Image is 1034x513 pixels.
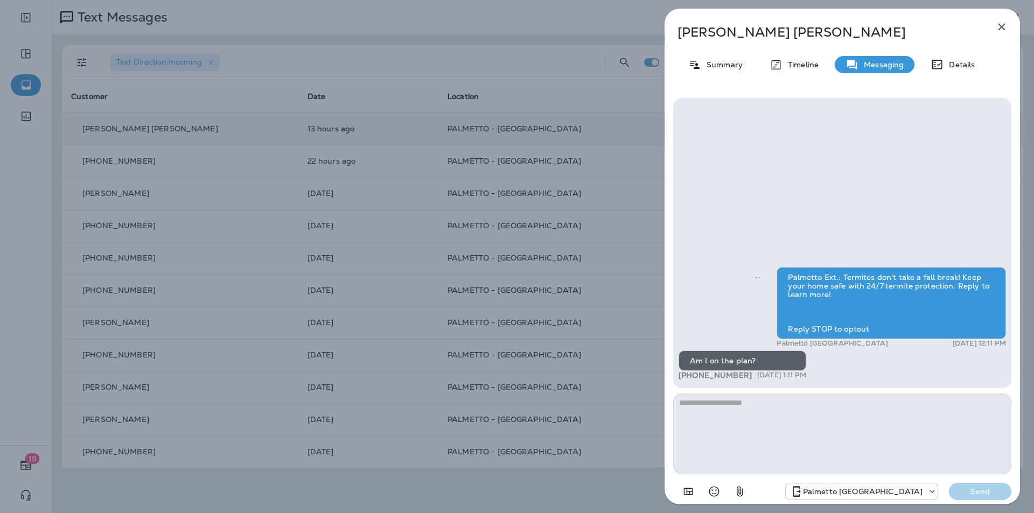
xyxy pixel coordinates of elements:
[777,339,888,348] p: Palmetto [GEOGRAPHIC_DATA]
[944,60,975,69] p: Details
[777,267,1006,339] div: Palmetto Ext.: Termites don't take a fall break! Keep your home safe with 24/7 termite protection...
[757,371,806,380] p: [DATE] 1:11 PM
[953,339,1006,348] p: [DATE] 12:11 PM
[679,370,752,380] span: [PHONE_NUMBER]
[858,60,904,69] p: Messaging
[701,60,743,69] p: Summary
[783,60,819,69] p: Timeline
[803,487,923,496] p: Palmetto [GEOGRAPHIC_DATA]
[786,485,938,498] div: +1 (843) 353-4625
[755,272,760,282] span: Sent
[677,25,972,40] p: [PERSON_NAME] [PERSON_NAME]
[703,481,725,502] button: Select an emoji
[677,481,699,502] button: Add in a premade template
[679,350,806,371] div: Am I on the plan?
